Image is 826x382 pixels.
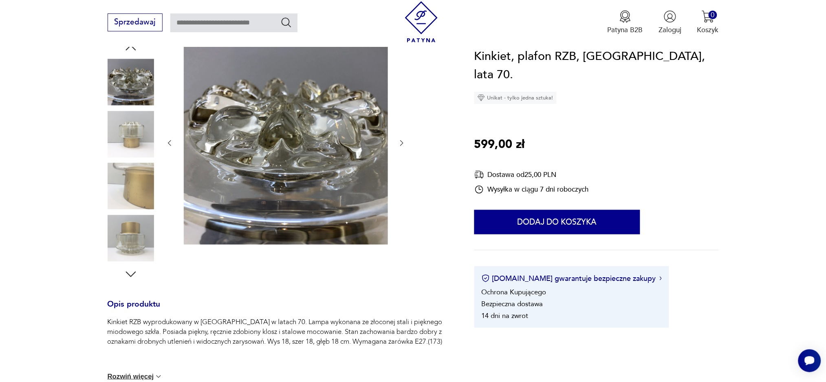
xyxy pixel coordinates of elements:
img: Ikona medalu [619,10,632,23]
li: Ochrona Kupującego [482,287,546,296]
a: Ikona medaluPatyna B2B [608,10,643,35]
button: Rozwiń więcej [108,373,163,381]
button: Sprzedawaj [108,13,163,31]
img: Patyna - sklep z meblami i dekoracjami vintage [401,1,442,42]
img: Ikonka użytkownika [664,10,676,23]
p: 599,00 zł [474,135,525,154]
a: Sprzedawaj [108,20,163,26]
img: Ikona certyfikatu [482,274,490,283]
button: Dodaj do koszyka [474,210,640,234]
p: Zaloguj [659,25,681,35]
button: Zaloguj [659,10,681,35]
p: Kinkiet RZB wyprodukowany w [GEOGRAPHIC_DATA] w latach 70. Lampa wykonana ze złoconej stali i pię... [108,317,451,347]
div: 0 [709,11,717,19]
img: chevron down [154,373,163,381]
img: Zdjęcie produktu Kinkiet, plafon RZB, Niemcy, lata 70. [184,40,388,245]
button: Patyna B2B [608,10,643,35]
li: 14 dni na zwrot [482,311,529,320]
img: Zdjęcie produktu Kinkiet, plafon RZB, Niemcy, lata 70. [108,59,154,106]
iframe: Smartsupp widget button [798,349,821,372]
img: Ikona strzałki w prawo [660,276,662,280]
h1: Kinkiet, plafon RZB, [GEOGRAPHIC_DATA], lata 70. [474,47,719,84]
div: Unikat - tylko jedna sztuka! [474,91,557,104]
div: Wysyłka w ciągu 7 dni roboczych [474,184,589,194]
h3: Opis produktu [108,301,451,318]
div: Dostawa od 25,00 PLN [474,169,589,179]
img: Zdjęcie produktu Kinkiet, plafon RZB, Niemcy, lata 70. [108,215,154,261]
img: Zdjęcie produktu Kinkiet, plafon RZB, Niemcy, lata 70. [108,163,154,210]
p: Patyna B2B [608,25,643,35]
li: Bezpieczna dostawa [482,299,543,308]
img: Zdjęcie produktu Kinkiet, plafon RZB, Niemcy, lata 70. [108,111,154,157]
img: Ikona diamentu [478,94,485,101]
p: Koszyk [697,25,719,35]
img: Ikona dostawy [474,169,484,179]
button: [DOMAIN_NAME] gwarantuje bezpieczne zakupy [482,273,662,283]
button: Szukaj [280,16,292,28]
button: 0Koszyk [697,10,719,35]
img: Ikona koszyka [702,10,714,23]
